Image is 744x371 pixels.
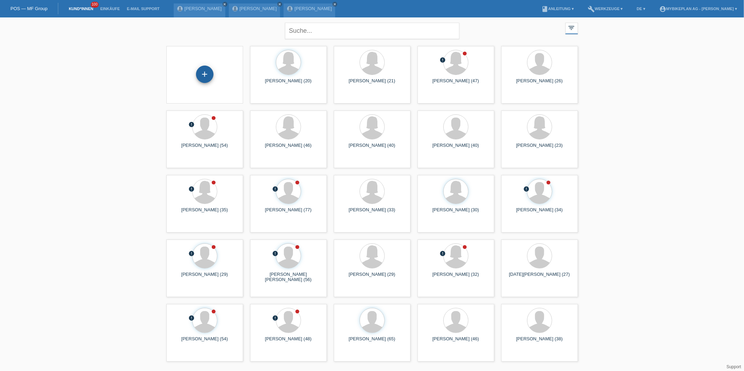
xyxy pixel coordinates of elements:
[172,336,238,347] div: [PERSON_NAME] (54)
[440,57,446,64] div: Unbestätigt, in Bearbeitung
[541,6,548,13] i: book
[172,143,238,154] div: [PERSON_NAME] (54)
[339,78,405,89] div: [PERSON_NAME] (21)
[538,7,577,11] a: bookAnleitung ▾
[223,2,227,6] i: close
[189,250,195,257] i: error
[172,272,238,283] div: [PERSON_NAME] (29)
[507,336,572,347] div: [PERSON_NAME] (38)
[659,6,666,13] i: account_circle
[339,336,405,347] div: [PERSON_NAME] (65)
[278,2,281,6] i: close
[423,272,489,283] div: [PERSON_NAME] (32)
[333,2,337,6] i: close
[65,7,97,11] a: Kund*innen
[97,7,123,11] a: Einkäufe
[272,186,279,193] div: Unbestätigt, in Bearbeitung
[256,143,321,154] div: [PERSON_NAME] (46)
[440,250,446,257] i: error
[189,315,195,321] i: error
[272,315,279,322] div: Unbestätigt, in Bearbeitung
[272,315,279,321] i: error
[423,143,489,154] div: [PERSON_NAME] (40)
[272,186,279,192] i: error
[339,207,405,218] div: [PERSON_NAME] (33)
[223,2,227,7] a: close
[507,272,572,283] div: [DATE][PERSON_NAME] (27)
[189,121,195,129] div: Unbestätigt, in Bearbeitung
[440,57,446,63] i: error
[568,24,576,32] i: filter_list
[633,7,649,11] a: DE ▾
[277,2,282,7] a: close
[285,23,459,39] input: Suche...
[423,78,489,89] div: [PERSON_NAME] (47)
[256,78,321,89] div: [PERSON_NAME] (20)
[256,336,321,347] div: [PERSON_NAME] (48)
[172,207,238,218] div: [PERSON_NAME] (35)
[339,143,405,154] div: [PERSON_NAME] (40)
[185,6,222,11] a: [PERSON_NAME]
[272,250,279,258] div: Unbestätigt, in Bearbeitung
[272,250,279,257] i: error
[10,6,47,11] a: POS — MF Group
[240,6,277,11] a: [PERSON_NAME]
[189,315,195,322] div: Unbestätigt, in Bearbeitung
[507,78,572,89] div: [PERSON_NAME] (26)
[524,186,530,193] div: Unbestätigt, in Bearbeitung
[123,7,163,11] a: E-Mail Support
[507,207,572,218] div: [PERSON_NAME] (34)
[294,6,332,11] a: [PERSON_NAME]
[339,272,405,283] div: [PERSON_NAME] (29)
[91,2,99,8] span: 100
[588,6,595,13] i: build
[423,207,489,218] div: [PERSON_NAME] (30)
[423,336,489,347] div: [PERSON_NAME] (46)
[189,186,195,192] i: error
[256,207,321,218] div: [PERSON_NAME] (77)
[507,143,572,154] div: [PERSON_NAME] (23)
[656,7,741,11] a: account_circleMybikeplan AG - [PERSON_NAME] ▾
[727,364,741,369] a: Support
[189,121,195,128] i: error
[332,2,337,7] a: close
[196,68,213,80] div: Kund*in hinzufügen
[440,250,446,258] div: Unbestätigt, in Bearbeitung
[189,186,195,193] div: Unbestätigt, in Bearbeitung
[256,272,321,283] div: [PERSON_NAME] [PERSON_NAME] (56)
[584,7,626,11] a: buildWerkzeuge ▾
[524,186,530,192] i: error
[189,250,195,258] div: Unbestätigt, in Bearbeitung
